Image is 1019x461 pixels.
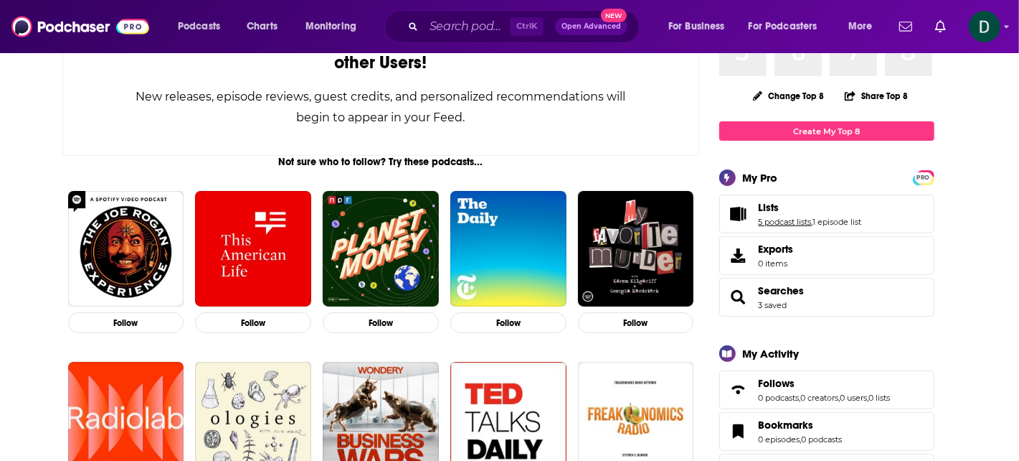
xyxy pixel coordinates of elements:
[168,15,239,38] button: open menu
[759,377,795,390] span: Follows
[840,393,868,403] a: 0 users
[68,312,184,333] button: Follow
[759,300,787,310] a: 3 saved
[719,195,934,233] span: Lists
[848,17,873,37] span: More
[969,11,1000,42] img: User Profile
[838,15,891,38] button: open menu
[759,217,812,227] a: 5 podcast lists
[868,393,869,403] span: ,
[247,17,278,37] span: Charts
[759,259,794,269] span: 0 items
[759,201,779,214] span: Lists
[800,393,801,403] span: ,
[759,284,805,297] a: Searches
[555,18,627,35] button: Open AdvancedNew
[719,236,934,275] a: Exports
[178,17,220,37] span: Podcasts
[719,121,934,141] a: Create My Top 8
[759,393,800,403] a: 0 podcasts
[801,393,839,403] a: 0 creators
[759,377,891,390] a: Follows
[800,434,802,444] span: ,
[668,17,725,37] span: For Business
[813,217,862,227] a: 1 episode list
[719,371,934,409] span: Follows
[915,172,932,182] a: PRO
[969,11,1000,42] button: Show profile menu
[743,171,778,185] div: My Pro
[237,15,286,38] a: Charts
[450,191,567,307] img: The Daily
[739,15,838,38] button: open menu
[195,312,311,333] button: Follow
[724,246,753,266] span: Exports
[929,14,952,39] a: Show notifications dropdown
[759,434,800,444] a: 0 episodes
[561,23,621,30] span: Open Advanced
[724,422,753,442] a: Bookmarks
[424,15,510,38] input: Search podcasts, credits, & more...
[743,347,800,360] div: My Activity
[305,17,356,37] span: Monitoring
[969,11,1000,42] span: Logged in as dkproductions000
[894,14,918,39] a: Show notifications dropdown
[658,15,743,38] button: open menu
[749,17,817,37] span: For Podcasters
[759,243,794,256] span: Exports
[195,191,311,307] img: This American Life
[68,191,184,307] img: The Joe Rogan Experience
[724,380,753,400] a: Follows
[802,434,843,444] a: 0 podcasts
[601,9,627,22] span: New
[11,13,149,40] img: Podchaser - Follow, Share and Rate Podcasts
[510,17,544,36] span: Ctrl K
[450,312,567,333] button: Follow
[135,86,627,128] div: New releases, episode reviews, guest credits, and personalized recommendations will begin to appe...
[915,172,932,183] span: PRO
[759,419,814,432] span: Bookmarks
[295,15,375,38] button: open menu
[759,419,843,432] a: Bookmarks
[719,412,934,451] span: Bookmarks
[744,87,833,105] button: Change Top 8
[724,204,753,224] a: Lists
[869,393,891,403] a: 0 lists
[724,287,753,307] a: Searches
[62,156,700,168] div: Not sure who to follow? Try these podcasts...
[578,312,694,333] button: Follow
[812,217,813,227] span: ,
[839,393,840,403] span: ,
[719,278,934,317] span: Searches
[323,191,439,307] img: Planet Money
[759,201,862,214] a: Lists
[398,10,653,43] div: Search podcasts, credits, & more...
[844,82,909,110] button: Share Top 8
[578,191,694,307] img: My Favorite Murder with Karen Kilgariff and Georgia Hardstark
[323,312,439,333] button: Follow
